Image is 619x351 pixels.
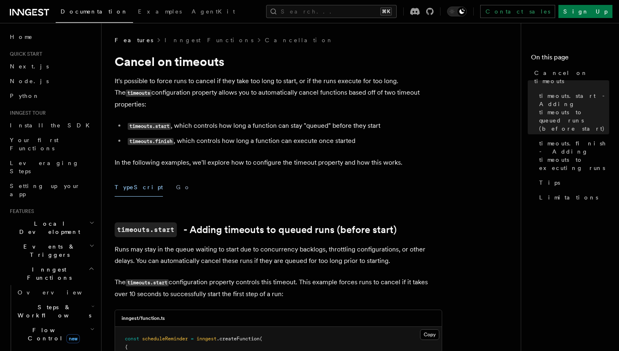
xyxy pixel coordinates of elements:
[191,336,194,342] span: =
[126,90,151,97] code: timeouts
[539,193,598,202] span: Limitations
[10,63,49,70] span: Next.js
[260,336,262,342] span: (
[187,2,240,22] a: AgentKit
[7,216,96,239] button: Local Development
[10,183,80,197] span: Setting up your app
[125,135,442,147] li: , which controls how long a function can execute once started
[115,222,177,237] code: timeouts.start
[10,93,40,99] span: Python
[192,8,235,15] span: AgentKit
[115,36,153,44] span: Features
[133,2,187,22] a: Examples
[380,7,392,16] kbd: ⌘K
[536,88,609,136] a: timeouts.start - Adding timeouts to queued runs (before start)
[115,54,442,69] h1: Cancel on timeouts
[7,239,96,262] button: Events & Triggers
[536,136,609,175] a: timeouts.finish - Adding timeouts to executing runs
[126,279,169,286] code: timeouts.start
[125,336,139,342] span: const
[128,123,171,130] code: timeouts.start
[142,336,188,342] span: scheduleReminder
[217,336,260,342] span: .createFunction
[558,5,612,18] a: Sign Up
[10,33,33,41] span: Home
[7,262,96,285] button: Inngest Functions
[7,133,96,156] a: Your first Functions
[14,326,90,342] span: Flow Control
[531,66,609,88] a: Cancel on timeouts
[7,110,46,116] span: Inngest tour
[536,190,609,205] a: Limitations
[447,7,467,16] button: Toggle dark mode
[115,178,163,197] button: TypeScript
[266,5,397,18] button: Search...⌘K
[539,92,609,133] span: timeouts.start - Adding timeouts to queued runs (before start)
[7,208,34,215] span: Features
[539,179,560,187] span: Tips
[66,334,80,343] span: new
[7,265,88,282] span: Inngest Functions
[115,157,442,168] p: In the following examples, we'll explore how to configure the timeout property and how this works.
[14,303,91,319] span: Steps & Workflows
[7,156,96,179] a: Leveraging Steps
[10,78,49,84] span: Node.js
[115,276,442,300] p: The configuration property controls this timeout. This example forces runs to cancel if it takes ...
[7,118,96,133] a: Install the SDK
[14,300,96,323] button: Steps & Workflows
[138,8,182,15] span: Examples
[265,36,334,44] a: Cancellation
[10,122,95,129] span: Install the SDK
[14,285,96,300] a: Overview
[7,29,96,44] a: Home
[420,329,439,340] button: Copy
[7,59,96,74] a: Next.js
[7,220,89,236] span: Local Development
[125,344,128,350] span: {
[125,120,442,132] li: , which controls how long a function can stay "queued" before they start
[61,8,128,15] span: Documentation
[534,69,609,85] span: Cancel on timeouts
[14,323,96,346] button: Flow Controlnew
[7,242,89,259] span: Events & Triggers
[539,139,609,172] span: timeouts.finish - Adding timeouts to executing runs
[176,178,191,197] button: Go
[480,5,555,18] a: Contact sales
[197,336,217,342] span: inngest
[115,75,442,110] p: It's possible to force runs to cancel if they take too long to start, or if the runs execute for ...
[122,315,165,322] h3: inngest/function.ts
[56,2,133,23] a: Documentation
[115,244,442,267] p: Runs may stay in the queue waiting to start due to concurrency backlogs, throttling configuration...
[10,137,59,152] span: Your first Functions
[128,138,174,145] code: timeouts.finish
[165,36,253,44] a: Inngest Functions
[18,289,102,296] span: Overview
[115,222,397,237] a: timeouts.start- Adding timeouts to queued runs (before start)
[7,88,96,103] a: Python
[10,160,79,174] span: Leveraging Steps
[536,175,609,190] a: Tips
[7,179,96,202] a: Setting up your app
[7,74,96,88] a: Node.js
[7,51,42,57] span: Quick start
[531,52,609,66] h4: On this page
